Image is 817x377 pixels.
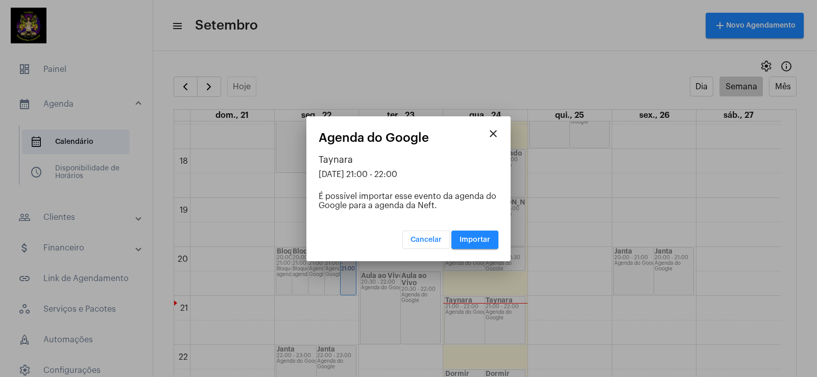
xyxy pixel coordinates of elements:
[451,231,498,249] button: Importar
[319,170,498,179] div: [DATE] 21:00 - 22:00
[319,192,498,210] div: É possível importar esse evento da agenda do Google para a agenda da Neft.
[319,155,498,165] div: Taynara
[460,236,490,243] span: Importar
[319,131,429,144] span: Agenda do Google
[487,128,499,140] mat-icon: close
[411,236,442,243] span: Cancelar
[402,231,450,249] button: Cancelar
